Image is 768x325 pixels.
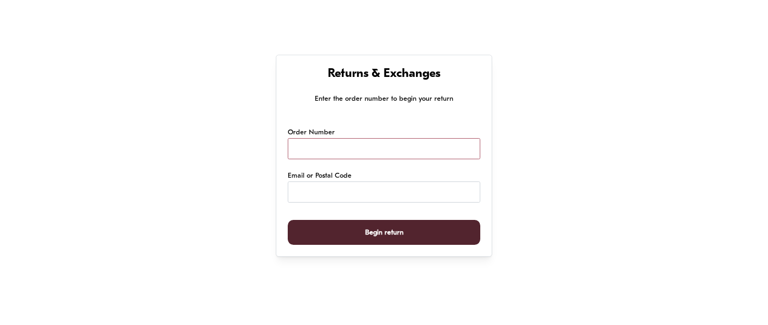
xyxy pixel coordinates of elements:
[365,220,403,245] span: Begin return
[288,127,335,138] label: Order Number
[288,171,352,181] label: Email or Postal Code
[288,67,480,82] h1: Returns & Exchanges
[288,93,480,105] p: Enter the order number to begin your return
[288,220,480,245] button: Begin return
